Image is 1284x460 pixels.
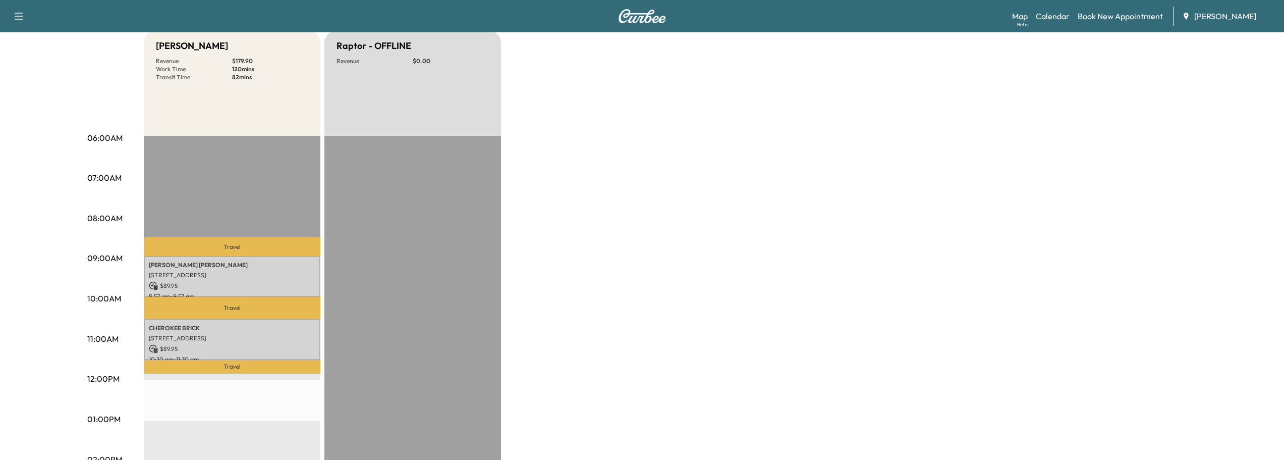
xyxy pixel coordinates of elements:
p: Travel [144,360,320,374]
div: Beta [1017,21,1028,28]
h5: [PERSON_NAME] [156,39,228,53]
p: 09:00AM [87,252,123,264]
p: Work Time [156,65,232,73]
p: [PERSON_NAME] [PERSON_NAME] [149,261,315,269]
span: [PERSON_NAME] [1194,10,1256,22]
p: CHEROKEE BRICK [149,324,315,332]
a: Book New Appointment [1078,10,1163,22]
p: $ 179.90 [232,57,308,65]
p: Revenue [156,57,232,65]
a: Calendar [1036,10,1070,22]
p: $ 0.00 [413,57,489,65]
p: 08:00AM [87,212,123,224]
p: $ 89.95 [149,344,315,353]
p: [STREET_ADDRESS] [149,271,315,279]
p: 10:00AM [87,292,121,304]
p: 120 mins [232,65,308,73]
img: Curbee Logo [618,9,666,23]
p: 07:00AM [87,172,122,184]
p: Revenue [337,57,413,65]
p: $ 89.95 [149,281,315,290]
p: Travel [144,297,320,319]
p: Transit Time [156,73,232,81]
a: MapBeta [1012,10,1028,22]
p: 8:57 am - 9:57 am [149,292,315,300]
p: 82 mins [232,73,308,81]
p: 10:30 am - 11:30 am [149,355,315,364]
p: 01:00PM [87,413,121,425]
p: 11:00AM [87,333,119,345]
p: [STREET_ADDRESS] [149,334,315,342]
p: Travel [144,237,320,255]
h5: Raptor - OFFLINE [337,39,411,53]
p: 12:00PM [87,373,120,385]
p: 06:00AM [87,132,123,144]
